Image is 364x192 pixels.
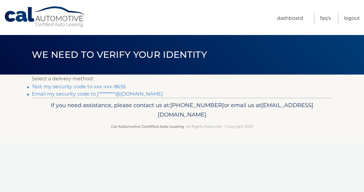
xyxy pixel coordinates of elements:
[320,13,331,24] a: FAQ's
[111,124,184,129] strong: Cal Automotive Certified Auto Leasing
[32,49,207,60] span: We need to verify your identity
[277,13,303,24] a: Dashboard
[32,84,126,89] a: Text my security code to xxx-xxx-8655
[32,75,332,83] p: Select a delivery method:
[344,13,360,24] a: Logout
[170,102,224,109] span: [PHONE_NUMBER]
[32,91,163,97] a: Email my security code to j*********@[DOMAIN_NAME]
[36,123,328,130] p: - All Rights Reserved - Copyright 2025
[4,6,86,28] a: Cal Automotive
[36,100,328,120] p: If you need assistance, please contact us at: or email us at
